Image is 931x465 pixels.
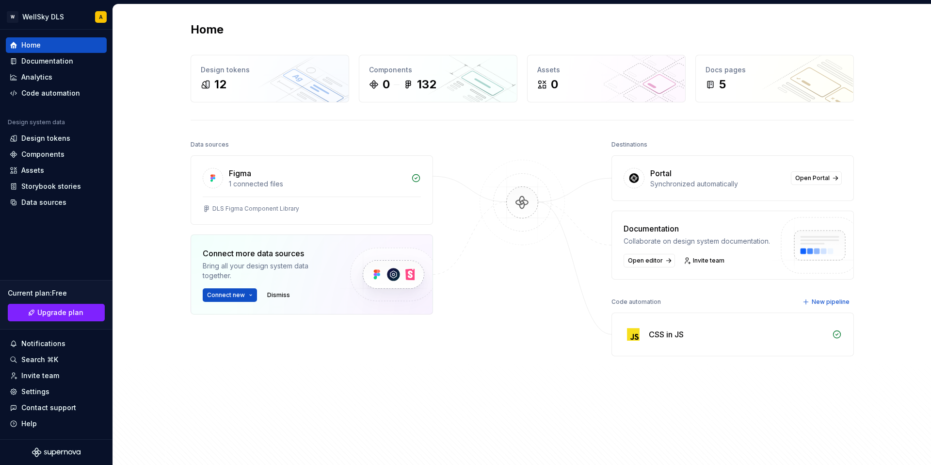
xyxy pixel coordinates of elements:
[706,65,844,75] div: Docs pages
[695,55,854,102] a: Docs pages5
[6,384,107,399] a: Settings
[6,179,107,194] a: Storybook stories
[383,77,390,92] div: 0
[21,387,49,397] div: Settings
[21,40,41,50] div: Home
[99,13,103,21] div: A
[21,133,70,143] div: Design tokens
[6,37,107,53] a: Home
[417,77,436,92] div: 132
[551,77,558,92] div: 0
[22,12,64,22] div: WellSky DLS
[203,288,257,302] button: Connect new
[32,448,80,457] svg: Supernova Logo
[628,257,663,265] span: Open editor
[191,138,229,151] div: Data sources
[21,403,76,413] div: Contact support
[37,308,83,317] span: Upgrade plan
[267,291,290,299] span: Dismiss
[229,167,251,179] div: Figma
[203,261,334,281] div: Bring all your design system data together.
[650,179,785,189] div: Synchronized automatically
[6,69,107,85] a: Analytics
[6,400,107,415] button: Contact support
[649,329,684,340] div: CSS in JS
[191,155,433,225] a: Figma1 connected filesDLS Figma Component Library
[207,291,245,299] span: Connect new
[7,11,18,23] div: W
[214,77,226,92] div: 12
[191,22,224,37] h2: Home
[21,56,73,66] div: Documentation
[6,163,107,178] a: Assets
[359,55,517,102] a: Components0132
[8,118,65,126] div: Design system data
[21,355,58,365] div: Search ⌘K
[21,339,65,349] div: Notifications
[693,257,724,265] span: Invite team
[21,166,44,175] div: Assets
[21,72,52,82] div: Analytics
[6,416,107,432] button: Help
[812,298,850,306] span: New pipeline
[611,295,661,309] div: Code automation
[201,65,339,75] div: Design tokens
[369,65,507,75] div: Components
[21,198,66,207] div: Data sources
[6,131,107,146] a: Design tokens
[21,149,64,159] div: Components
[650,167,672,179] div: Portal
[624,254,675,267] a: Open editor
[795,174,830,182] span: Open Portal
[21,88,80,98] div: Code automation
[6,336,107,351] button: Notifications
[8,288,105,298] div: Current plan : Free
[791,171,842,185] a: Open Portal
[6,368,107,383] a: Invite team
[624,223,770,234] div: Documentation
[212,205,299,213] div: DLS Figma Component Library
[229,179,405,189] div: 1 connected files
[719,77,726,92] div: 5
[6,195,107,210] a: Data sources
[2,6,111,27] button: WWellSky DLSA
[21,182,81,191] div: Storybook stories
[537,65,675,75] div: Assets
[6,352,107,367] button: Search ⌘K
[611,138,647,151] div: Destinations
[203,248,334,259] div: Connect more data sources
[6,147,107,162] a: Components
[263,288,294,302] button: Dismiss
[191,55,349,102] a: Design tokens12
[527,55,686,102] a: Assets0
[681,254,729,267] a: Invite team
[624,236,770,246] div: Collaborate on design system documentation.
[800,295,854,309] button: New pipeline
[21,419,37,429] div: Help
[8,304,105,321] a: Upgrade plan
[21,371,59,381] div: Invite team
[6,85,107,101] a: Code automation
[6,53,107,69] a: Documentation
